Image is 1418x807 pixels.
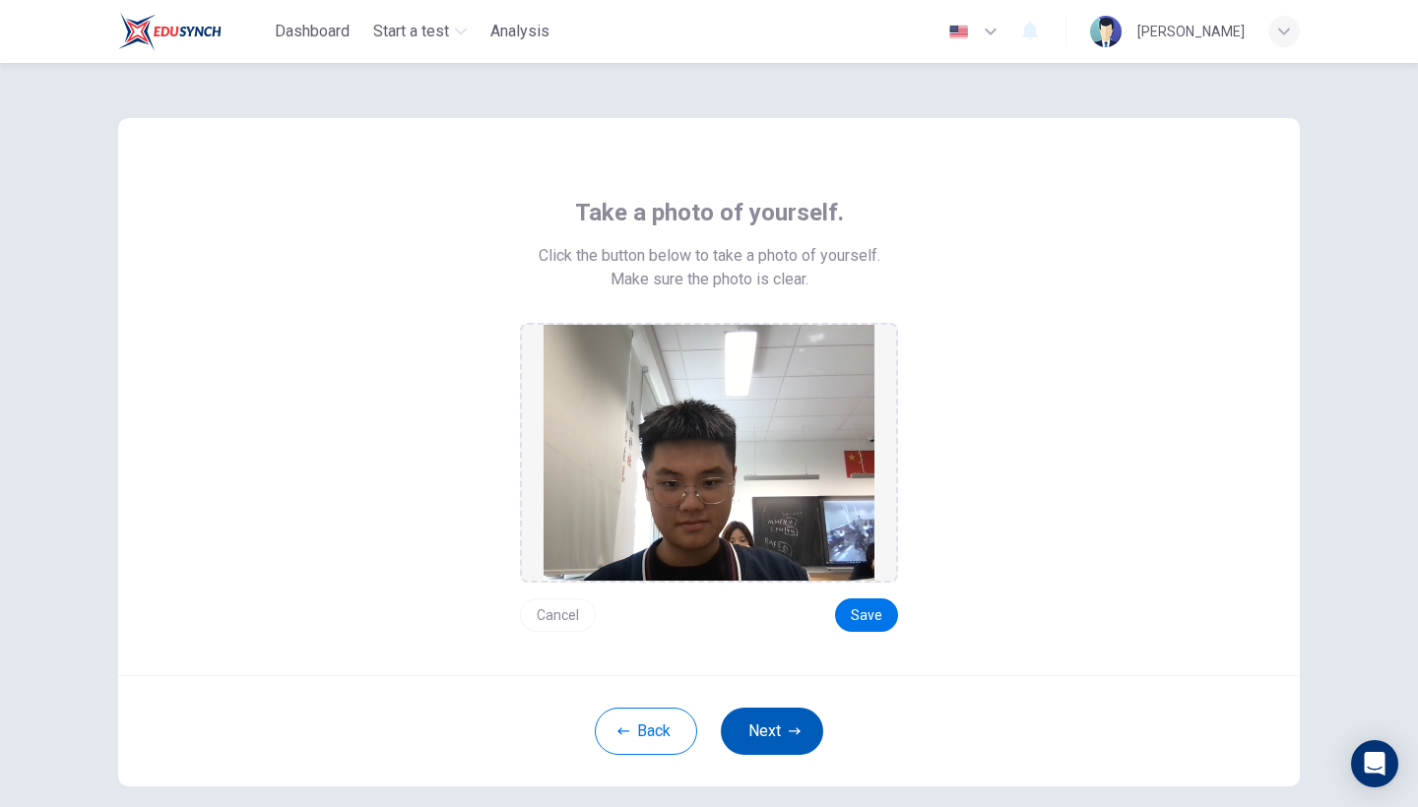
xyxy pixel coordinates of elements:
[373,20,449,43] span: Start a test
[267,14,357,49] button: Dashboard
[544,325,874,581] img: preview screemshot
[539,244,880,268] span: Click the button below to take a photo of yourself.
[835,598,898,632] button: Save
[721,708,823,755] button: Next
[520,598,596,632] button: Cancel
[575,197,844,228] span: Take a photo of yourself.
[118,12,222,51] img: Rosedale logo
[1137,20,1245,43] div: [PERSON_NAME]
[611,268,808,291] span: Make sure the photo is clear.
[1351,740,1398,787] div: Open Intercom Messenger
[1090,16,1122,47] img: Profile picture
[595,708,697,755] button: Back
[118,12,267,51] a: Rosedale logo
[946,25,971,39] img: en
[483,14,557,49] button: Analysis
[275,20,350,43] span: Dashboard
[365,14,475,49] button: Start a test
[490,20,549,43] span: Analysis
